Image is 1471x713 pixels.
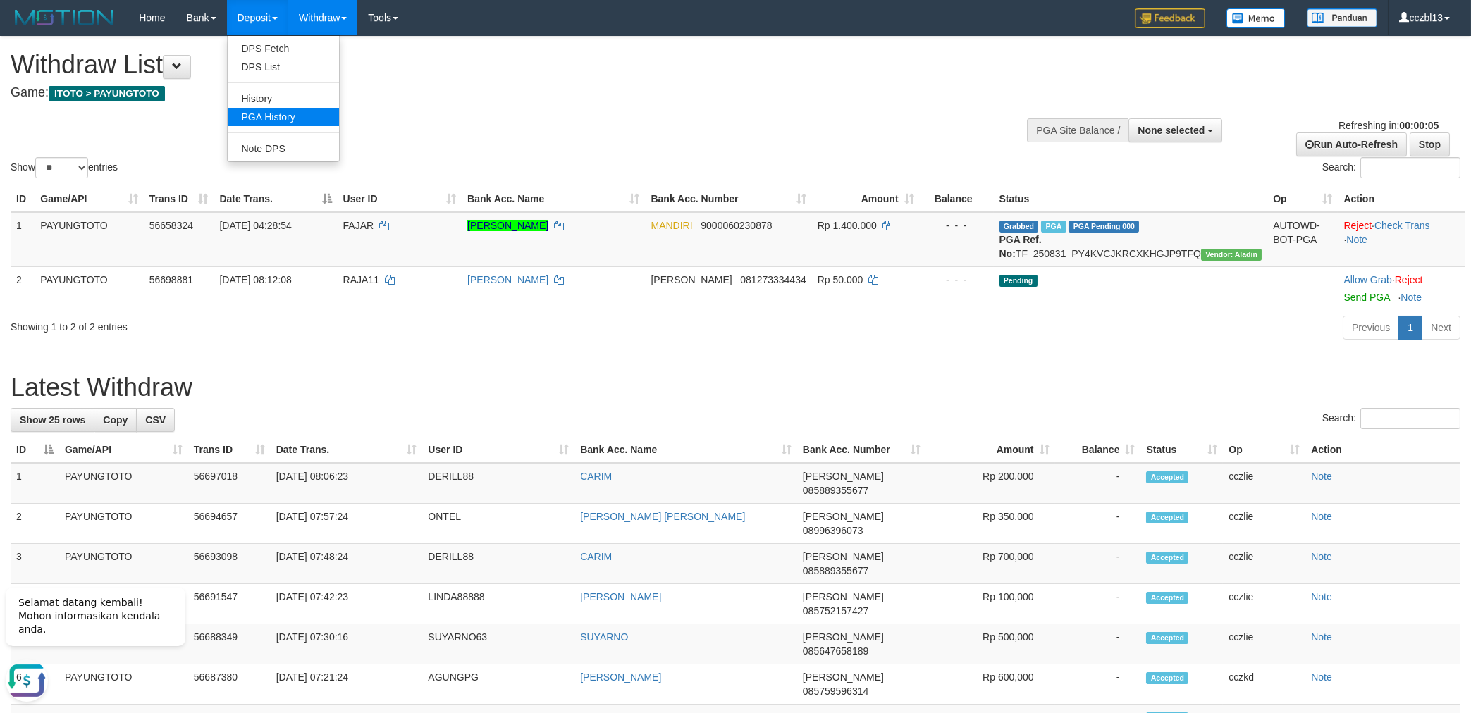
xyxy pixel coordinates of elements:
[11,437,59,463] th: ID: activate to sort column descending
[999,234,1042,259] b: PGA Ref. No:
[920,186,994,212] th: Balance
[926,584,1055,624] td: Rp 100,000
[1041,221,1066,232] span: Marked by cczlie
[11,86,966,100] h4: Game:
[35,157,88,178] select: Showentries
[803,686,868,697] span: Copy 085759596314 to clipboard
[1027,118,1128,142] div: PGA Site Balance /
[1226,8,1286,28] img: Button%20Memo.svg
[1055,437,1141,463] th: Balance: activate to sort column ascending
[271,463,423,504] td: [DATE] 08:06:23
[35,212,143,267] td: PAYUNGTOTO
[818,274,863,285] span: Rp 50.000
[1146,592,1188,604] span: Accepted
[11,51,966,79] h1: Withdraw List
[926,624,1055,664] td: Rp 500,000
[11,544,59,584] td: 3
[1223,544,1305,584] td: cczlie
[1305,437,1460,463] th: Action
[188,664,271,705] td: 56687380
[1311,671,1332,683] a: Note
[580,591,661,602] a: [PERSON_NAME]
[651,220,693,231] span: MANDIRI
[926,437,1055,463] th: Amount: activate to sort column ascending
[1343,292,1389,303] a: Send PGA
[926,463,1055,504] td: Rp 200,000
[271,584,423,624] td: [DATE] 07:42:23
[1128,118,1222,142] button: None selected
[1223,437,1305,463] th: Op: activate to sort column ascending
[188,463,271,504] td: 56697018
[271,664,423,705] td: [DATE] 07:21:24
[136,408,175,432] a: CSV
[803,645,868,657] span: Copy 085647658189 to clipboard
[803,485,868,496] span: Copy 085889355677 to clipboard
[1311,511,1332,522] a: Note
[271,544,423,584] td: [DATE] 07:48:24
[59,437,188,463] th: Game/API: activate to sort column ascending
[1322,408,1460,429] label: Search:
[188,504,271,544] td: 56694657
[580,671,661,683] a: [PERSON_NAME]
[1055,544,1141,584] td: -
[59,504,188,544] td: PAYUNGTOTO
[145,414,166,426] span: CSV
[1360,408,1460,429] input: Search:
[1343,220,1372,231] a: Reject
[1140,437,1223,463] th: Status: activate to sort column ascending
[1399,120,1439,131] strong: 00:00:05
[1307,8,1377,27] img: panduan.png
[926,504,1055,544] td: Rp 350,000
[803,631,884,643] span: [PERSON_NAME]
[11,314,603,334] div: Showing 1 to 2 of 2 entries
[467,274,548,285] a: [PERSON_NAME]
[1346,234,1367,245] a: Note
[740,274,806,285] span: Copy 081273334434 to clipboard
[812,186,920,212] th: Amount: activate to sort column ascending
[926,544,1055,584] td: Rp 700,000
[1410,132,1450,156] a: Stop
[926,664,1055,705] td: Rp 600,000
[1398,316,1422,340] a: 1
[797,437,926,463] th: Bank Acc. Number: activate to sort column ascending
[11,212,35,267] td: 1
[11,463,59,504] td: 1
[1422,316,1460,340] a: Next
[11,504,59,544] td: 2
[701,220,772,231] span: Copy 9000060230878 to clipboard
[1401,292,1422,303] a: Note
[803,471,884,482] span: [PERSON_NAME]
[422,544,574,584] td: DERILL88
[343,274,379,285] span: RAJA11
[94,408,137,432] a: Copy
[343,220,374,231] span: FAJAR
[59,463,188,504] td: PAYUNGTOTO
[803,671,884,683] span: [PERSON_NAME]
[925,218,988,232] div: - - -
[149,274,193,285] span: 56698881
[1374,220,1430,231] a: Check Trans
[1223,463,1305,504] td: cczlie
[1055,463,1141,504] td: -
[1395,274,1423,285] a: Reject
[228,108,339,126] a: PGA History
[651,274,732,285] span: [PERSON_NAME]
[219,274,291,285] span: [DATE] 08:12:08
[1267,186,1338,212] th: Op: activate to sort column ascending
[422,664,574,705] td: AGUNGPG
[144,186,214,212] th: Trans ID: activate to sort column ascending
[188,624,271,664] td: 56688349
[18,22,160,60] span: Selamat datang kembali! Mohon informasikan kendala anda.
[1338,186,1465,212] th: Action
[803,511,884,522] span: [PERSON_NAME]
[1322,157,1460,178] label: Search:
[999,275,1038,287] span: Pending
[228,39,339,58] a: DPS Fetch
[1146,632,1188,644] span: Accepted
[271,437,423,463] th: Date Trans.: activate to sort column ascending
[1343,274,1394,285] span: ·
[11,186,35,212] th: ID
[467,220,548,231] a: [PERSON_NAME]
[1055,624,1141,664] td: -
[35,266,143,310] td: PAYUNGTOTO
